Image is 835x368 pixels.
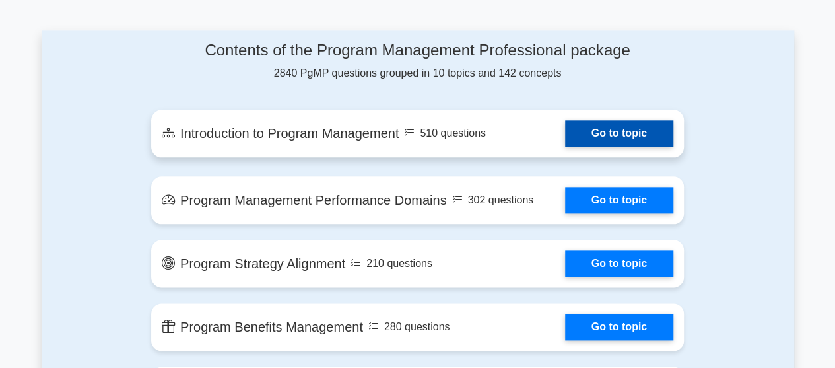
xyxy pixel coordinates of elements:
[565,314,673,340] a: Go to topic
[565,187,673,213] a: Go to topic
[565,250,673,277] a: Go to topic
[151,41,684,60] h4: Contents of the Program Management Professional package
[151,41,684,81] div: 2840 PgMP questions grouped in 10 topics and 142 concepts
[565,120,673,147] a: Go to topic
